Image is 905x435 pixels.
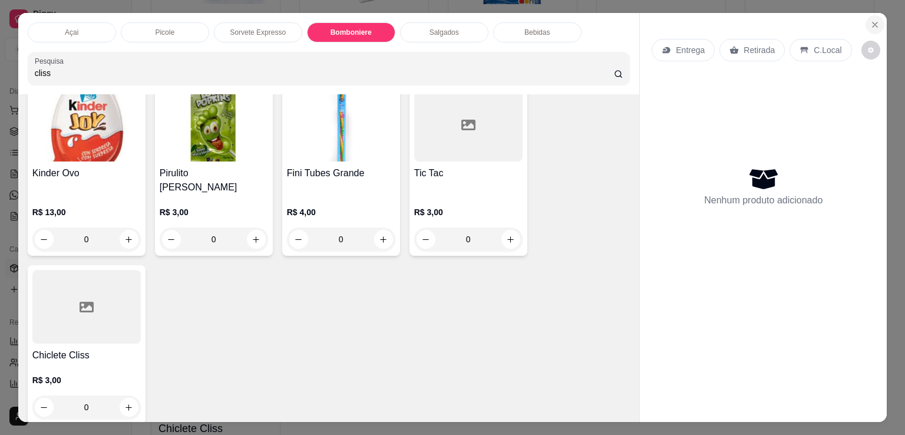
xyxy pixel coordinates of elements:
[35,398,54,417] button: decrease-product-quantity
[289,230,308,249] button: decrease-product-quantity
[32,374,141,386] p: R$ 3,00
[247,230,266,249] button: increase-product-quantity
[417,230,435,249] button: decrease-product-quantity
[162,230,181,249] button: decrease-product-quantity
[501,230,520,249] button: increase-product-quantity
[414,166,523,180] h4: Tic Tac
[374,230,393,249] button: increase-product-quantity
[676,44,705,56] p: Entrega
[160,88,268,162] img: product-image
[35,230,54,249] button: decrease-product-quantity
[287,206,395,218] p: R$ 4,00
[414,206,523,218] p: R$ 3,00
[32,206,141,218] p: R$ 13,00
[120,398,138,417] button: increase-product-quantity
[155,28,174,37] p: Picole
[230,28,286,37] p: Sorvete Expresso
[524,28,550,37] p: Bebidas
[35,67,614,79] input: Pesquisa
[65,28,78,37] p: Açai
[32,88,141,162] img: product-image
[32,166,141,180] h4: Kinder Ovo
[331,28,372,37] p: Bomboniere
[32,348,141,362] h4: Chiclete Cliss
[744,44,775,56] p: Retirada
[287,88,395,162] img: product-image
[120,230,138,249] button: increase-product-quantity
[430,28,459,37] p: Salgados
[35,56,68,66] label: Pesquisa
[160,206,268,218] p: R$ 3,00
[861,41,880,60] button: decrease-product-quantity
[814,44,841,56] p: C.Local
[287,166,395,180] h4: Fini Tubes Grande
[704,193,823,207] p: Nenhum produto adicionado
[866,15,884,34] button: Close
[160,166,268,195] h4: Pirulito [PERSON_NAME]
